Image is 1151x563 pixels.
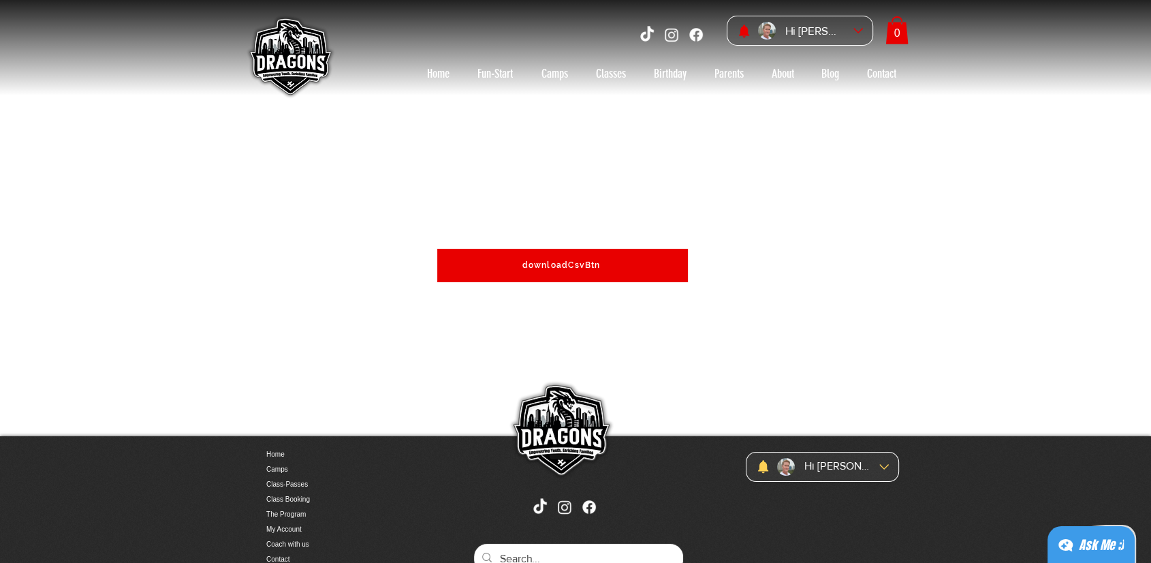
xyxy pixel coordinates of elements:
p: About [765,63,801,85]
p: Contact [860,63,903,85]
ul: Social Bar [638,26,705,44]
div: Hanson Barry account [753,16,872,46]
a: Classes [582,63,640,85]
a: My Account [266,522,409,537]
nav: Site [413,63,910,85]
img: Skate Dragons logo with the slogan 'Empowering Youth, Enriching Families' in Singapore. [504,376,616,488]
div: [PERSON_NAME] [800,459,874,474]
a: The Program [266,507,409,522]
a: Notifications [737,24,751,38]
img: Skate Dragons logo with the slogan 'Empowering Youth, Enriching Families' in Singapore. [242,10,337,106]
a: Camps [266,462,409,477]
p: Blog [815,63,846,85]
div: Ask Me ;) [1079,536,1124,555]
p: Camps [535,63,575,85]
p: Classes [589,63,633,85]
a: Notifications [756,459,770,474]
a: Parents [700,63,757,85]
div: Hanson Barry account [772,454,898,480]
a: About [757,63,808,85]
a: Birthday [640,63,700,85]
button: downloadCsvBtn [437,249,688,282]
p: Parents [708,63,751,85]
a: Cart with 0 items [885,16,909,44]
p: Birthday [647,63,693,85]
div: [PERSON_NAME] [781,20,849,42]
a: Class-Passes [266,477,409,492]
a: Home [413,63,463,85]
a: Blog [808,63,853,85]
a: Home [266,447,409,462]
text: 0 [894,27,900,39]
ul: Social Bar [531,498,598,516]
a: Contact [853,63,910,85]
p: Fun-Start [471,63,520,85]
a: Class Booking [266,492,409,507]
a: Fun-Start [463,63,527,85]
p: Home [420,63,456,85]
a: Coach with us [266,537,409,552]
span: downloadCsvBtn [522,260,601,270]
a: Camps [527,63,582,85]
